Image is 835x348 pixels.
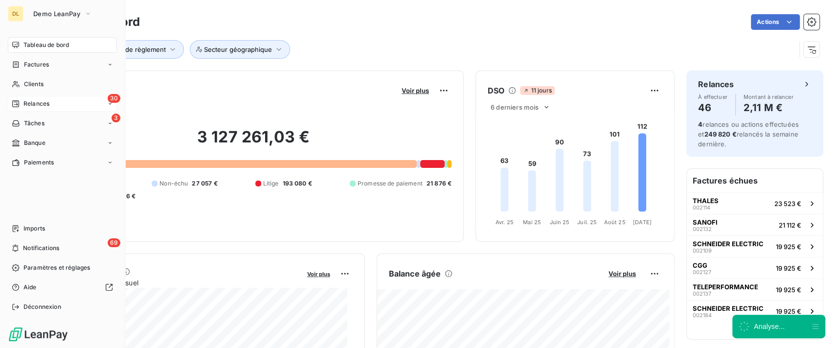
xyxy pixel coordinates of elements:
span: Banque [24,139,45,147]
span: 002114 [693,205,710,210]
span: SCHNEIDER ELECTRIC [693,304,764,312]
span: THALES [693,197,719,205]
span: TELEPERFORMANCE [693,283,758,291]
button: SCHNEIDER ELECTRIC00218419 925 € [687,300,823,322]
span: 69 [108,238,120,247]
span: Non-échu [159,179,188,188]
span: Tâches [24,119,45,128]
button: TELEPERFORMANCE00213719 925 € [687,278,823,300]
h6: DSO [488,85,504,96]
span: Imports [23,224,45,233]
span: Promesse de paiement [358,179,423,188]
button: Secteur géographique [190,40,290,59]
span: Tableau de bord [23,41,69,49]
span: Déconnexion [23,302,61,311]
tspan: Mai 25 [523,218,541,225]
button: Voir plus [399,86,432,95]
tspan: Août 25 [604,218,625,225]
span: 19 925 € [776,243,801,251]
h6: Factures échues [687,169,823,192]
img: Logo LeanPay [8,326,68,342]
button: SCHNEIDER ELECTRIC00210919 925 € [687,235,823,257]
span: 30 [108,94,120,103]
span: 21 112 € [779,221,801,229]
h4: 2,11 M € [744,100,793,116]
span: 002109 [693,248,712,254]
tspan: Juil. 25 [577,218,597,225]
span: Paramètres et réglages [23,263,90,272]
h4: 46 [698,100,727,116]
h2: 3 127 261,03 € [55,127,451,157]
span: Demo LeanPay [33,10,80,18]
button: THALES00211423 523 € [687,192,823,214]
span: 4 [698,120,702,128]
span: Chiffre d'affaires mensuel [55,278,300,288]
h6: Relances [698,78,734,90]
span: Aide [23,283,37,292]
span: 002127 [693,269,711,275]
span: 27 057 € [192,179,217,188]
span: 249 820 € [704,130,736,138]
span: Mode de règlement [106,46,166,53]
span: Voir plus [402,87,429,94]
tspan: Juin 25 [549,218,569,225]
button: Voir plus [304,269,333,278]
span: Litige [263,179,279,188]
tspan: Avr. 25 [496,218,514,225]
tspan: [DATE] [633,218,652,225]
span: Paiements [24,158,54,167]
span: SANOFI [693,218,718,226]
span: 19 925 € [776,286,801,294]
span: Factures [24,60,49,69]
span: relances ou actions effectuées et relancés la semaine dernière. [698,120,799,148]
span: 23 523 € [774,200,801,208]
h6: Balance âgée [389,268,441,279]
div: DL [8,6,23,22]
span: 6 derniers mois [491,103,539,111]
span: 19 925 € [776,264,801,272]
button: CGG00212719 925 € [687,257,823,278]
span: 002137 [693,291,711,297]
span: Relances [23,99,49,108]
span: CGG [693,261,707,269]
span: SCHNEIDER ELECTRIC [693,240,764,248]
button: Voir plus [606,269,639,278]
span: 002132 [693,226,712,232]
span: Notifications [23,244,59,253]
span: Montant à relancer [744,94,793,100]
span: Secteur géographique [204,46,272,53]
button: Mode de règlement [91,40,184,59]
a: Aide [8,279,117,295]
span: 11 jours [520,86,554,95]
span: Clients [24,80,44,89]
button: SANOFI00213221 112 € [687,214,823,235]
button: Actions [751,14,800,30]
span: À effectuer [698,94,727,100]
span: Voir plus [609,270,636,278]
span: 193 080 € [282,179,312,188]
span: Voir plus [307,271,330,278]
span: 3 [112,114,120,122]
span: 21 876 € [427,179,451,188]
span: 002184 [693,312,712,318]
